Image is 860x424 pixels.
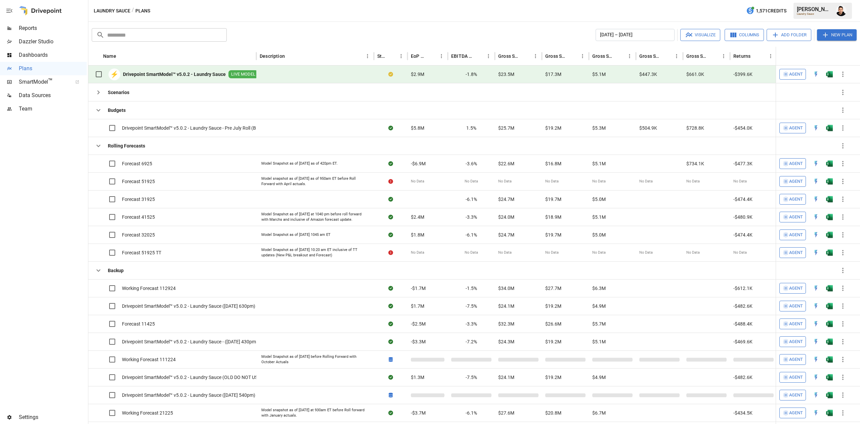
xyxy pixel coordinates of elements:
div: Open in Excel [826,196,833,203]
span: Drivepoint SmartModel™ v5.0.2 - Laundry Sauce ([DATE] 540pm) [122,392,255,398]
div: Open in Excel [826,231,833,238]
span: $34.0M [498,285,514,292]
span: $26.6M [545,321,561,327]
span: -$474.4K [733,231,752,238]
div: Sync complete [388,231,393,238]
span: $5.1M [592,160,606,167]
span: $734.1K [686,160,704,167]
button: Sort [709,51,719,61]
img: g5qfjXmAAAAABJRU5ErkJggg== [826,410,833,416]
span: Forecast 32025 [122,231,155,238]
div: Open in Excel [826,321,833,327]
span: -7.2% [466,338,477,345]
div: Open in Excel [826,178,833,185]
div: Model Snapshot as of [DATE] as of 420pm ET. [261,161,338,166]
span: $22.6M [498,160,514,167]
span: Agent [789,178,803,185]
span: LIVE MODEL [228,71,258,78]
b: Backup [108,267,124,274]
div: Sync complete [388,410,393,416]
span: Forecast 51925 [122,178,155,185]
div: Returns [733,53,750,59]
span: Agent [789,338,803,346]
span: -$612.1K [733,285,752,292]
div: Model snapshot as of [DATE] as of 950am ET before Roll Forward with April actuals. [261,176,369,186]
button: Sort [568,51,578,61]
span: ™ [48,77,53,85]
div: Open in Quick Edit [813,285,819,292]
img: quick-edit-flash.b8aec18c.svg [813,125,819,131]
span: Settings [19,413,87,421]
img: g5qfjXmAAAAABJRU5ErkJggg== [826,231,833,238]
img: g5qfjXmAAAAABJRU5ErkJggg== [826,196,833,203]
span: Agent [789,160,803,168]
button: Agent [779,301,806,311]
button: Columns [725,29,764,41]
span: Agent [789,231,803,239]
button: Sort [840,51,850,61]
button: Sort [751,51,761,61]
span: -$477.3K [733,160,752,167]
button: Visualize [680,29,720,41]
span: -1.8% [466,71,477,78]
span: $5.1M [592,214,606,220]
span: $504.9K [639,125,657,131]
span: $6.3M [592,285,606,292]
img: g5qfjXmAAAAABJRU5ErkJggg== [826,178,833,185]
span: -3.3% [466,321,477,327]
button: Sort [387,51,396,61]
span: -7.5% [466,303,477,309]
img: g5qfjXmAAAAABJRU5ErkJggg== [826,285,833,292]
button: Agent [779,194,806,205]
span: Data Sources [19,91,87,99]
span: Agent [789,213,803,221]
span: $24.1M [498,374,514,381]
span: Drivepoint SmartModel™ v5.0.2 - Laundry Sauce (OLD DO NOT USE) [122,374,262,381]
button: Sort [286,51,295,61]
span: $2.9M [411,71,424,78]
div: Sync complete [388,321,393,327]
span: -3.3% [466,214,477,220]
button: Agent [779,390,806,400]
button: EoP Cash column menu [437,51,446,61]
span: -$474.4K [733,196,752,203]
span: Plans [19,65,87,73]
b: Rolling Forecasts [108,142,145,149]
span: Agent [789,71,803,78]
span: $1.3M [411,374,424,381]
div: Open in Excel [826,374,833,381]
div: Description [260,53,285,59]
span: $19.7M [545,231,561,238]
span: $4.9M [592,303,606,309]
div: Open in Excel [826,356,833,363]
div: Your plan has changes in Excel that are not reflected in the Drivepoint Data Warehouse, select "S... [388,71,393,78]
img: Francisco Sanchez [836,5,847,16]
span: $19.7M [545,196,561,203]
div: Open in Excel [826,410,833,416]
span: Agent [789,356,803,364]
span: Forecast 11425 [122,321,155,327]
span: -1.5% [466,285,477,292]
span: Drivepoint SmartModel™ v5.0.2 - Laundry Sauce - Pre July Roll (Backup) [122,125,270,131]
button: Gross Sales: Marketplace column menu [625,51,634,61]
div: Open in Quick Edit [813,71,819,78]
span: No Data [592,179,606,184]
img: g5qfjXmAAAAABJRU5ErkJggg== [826,249,833,256]
img: quick-edit-flash.b8aec18c.svg [813,303,819,309]
span: Agent [789,391,803,399]
div: Open in Excel [826,338,833,345]
div: Model Snapshot as of [DATE] 1045 am ET [261,232,331,238]
div: EoP Cash [411,53,427,59]
div: Open in Quick Edit [813,160,819,167]
span: $19.2M [545,303,561,309]
div: Sync complete [388,303,393,309]
div: Open in Quick Edit [813,410,819,416]
span: No Data [545,179,559,184]
div: Sync complete [388,374,393,381]
img: g5qfjXmAAAAABJRU5ErkJggg== [826,321,833,327]
span: Forecast 51925 TT [122,249,161,256]
span: No Data [465,179,478,184]
div: Sync complete [388,196,393,203]
img: quick-edit-flash.b8aec18c.svg [813,285,819,292]
span: SmartModel [19,78,68,86]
